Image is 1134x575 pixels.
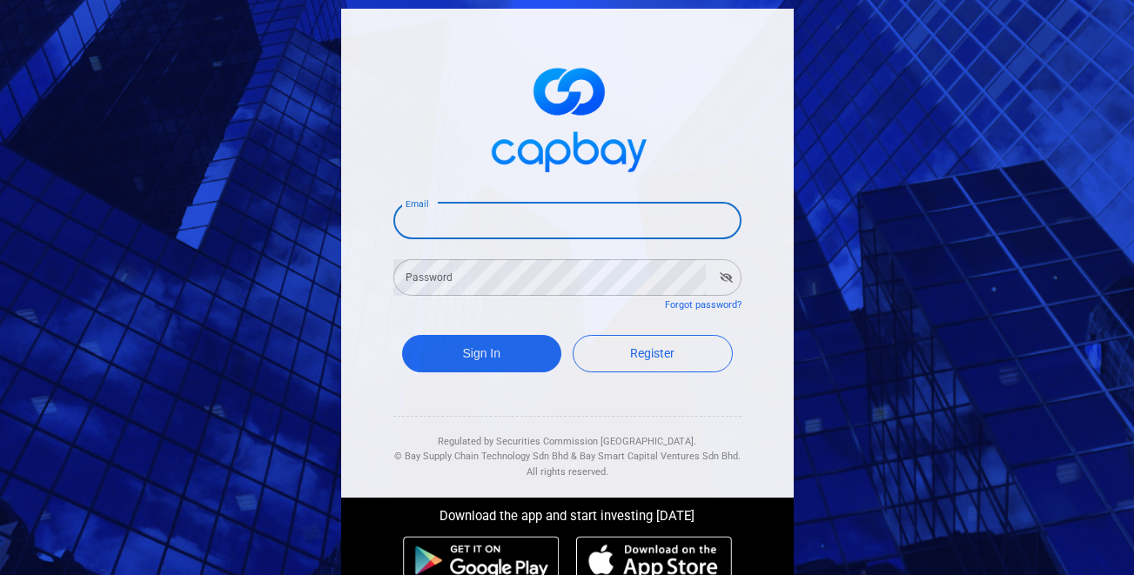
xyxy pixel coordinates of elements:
[580,451,741,462] span: Bay Smart Capital Ventures Sdn Bhd.
[665,299,741,311] a: Forgot password?
[630,346,674,360] span: Register
[394,451,568,462] span: © Bay Supply Chain Technology Sdn Bhd
[406,197,428,211] label: Email
[480,52,654,182] img: logo
[573,335,733,372] a: Register
[328,498,807,527] div: Download the app and start investing [DATE]
[393,417,741,480] div: Regulated by Securities Commission [GEOGRAPHIC_DATA]. & All rights reserved.
[402,335,562,372] button: Sign In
